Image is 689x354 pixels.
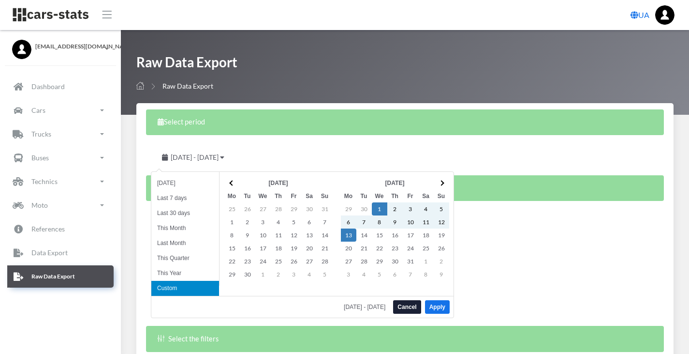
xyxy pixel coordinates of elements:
p: Buses [31,152,49,164]
a: [EMAIL_ADDRESS][DOMAIN_NAME] [12,40,109,51]
td: 5 [434,202,449,215]
td: 29 [341,202,356,215]
td: 22 [224,255,240,268]
td: 28 [356,255,372,268]
td: 2 [271,268,286,281]
th: Sa [418,189,434,202]
th: Th [271,189,286,202]
td: 22 [372,242,387,255]
td: 31 [317,202,333,215]
td: 16 [387,229,403,242]
th: Mo [224,189,240,202]
td: 14 [317,229,333,242]
td: 10 [255,229,271,242]
span: [EMAIL_ADDRESS][DOMAIN_NAME] [35,42,109,51]
p: Cars [31,104,45,116]
td: 14 [356,229,372,242]
li: This Month [151,221,219,236]
p: Technics [31,175,58,187]
td: 26 [240,202,255,215]
td: 7 [403,268,418,281]
th: We [255,189,271,202]
td: 25 [418,242,434,255]
td: 27 [341,255,356,268]
p: Data Export [31,246,68,259]
th: Th [387,189,403,202]
td: 24 [255,255,271,268]
th: Mo [341,189,356,202]
div: Select the columns you want to see in the table [146,175,664,201]
a: UA [627,5,653,25]
td: 28 [317,255,333,268]
td: 15 [372,229,387,242]
td: 27 [255,202,271,215]
td: 9 [434,268,449,281]
td: 29 [286,202,302,215]
td: 13 [341,229,356,242]
td: 19 [286,242,302,255]
a: ... [655,5,674,25]
button: Cancel [393,300,421,314]
a: Dashboard [7,76,114,98]
li: This Quarter [151,251,219,266]
th: Tu [240,189,255,202]
th: Fr [286,189,302,202]
td: 17 [403,229,418,242]
td: 18 [271,242,286,255]
td: 1 [372,202,387,215]
th: Su [434,189,449,202]
td: 3 [403,202,418,215]
td: 30 [387,255,403,268]
td: 19 [434,229,449,242]
h1: Raw Data Export [136,53,237,76]
p: Raw Data Export [31,271,75,282]
td: 6 [341,215,356,229]
td: 17 [255,242,271,255]
div: Select period [146,109,664,135]
td: 24 [403,242,418,255]
td: 7 [356,215,372,229]
td: 3 [255,215,271,229]
td: 30 [302,202,317,215]
td: 15 [224,242,240,255]
td: 18 [418,229,434,242]
th: Tu [356,189,372,202]
a: Cars [7,99,114,122]
img: navbar brand [12,7,89,22]
td: 4 [302,268,317,281]
td: 8 [418,268,434,281]
li: Last 30 days [151,206,219,221]
li: Custom [151,281,219,296]
td: 20 [302,242,317,255]
td: 31 [403,255,418,268]
td: 11 [271,229,286,242]
a: Technics [7,170,114,193]
a: Raw Data Export [7,265,114,288]
p: References [31,223,65,235]
td: 5 [286,215,302,229]
td: 1 [224,215,240,229]
td: 3 [286,268,302,281]
th: We [372,189,387,202]
th: Fr [403,189,418,202]
a: References [7,218,114,240]
td: 23 [240,255,255,268]
div: Select the filters [146,326,664,352]
td: 26 [434,242,449,255]
th: Sa [302,189,317,202]
span: [DATE] - [DATE] [344,304,389,310]
td: 21 [317,242,333,255]
td: 16 [240,242,255,255]
td: 29 [224,268,240,281]
td: 12 [434,215,449,229]
button: Apply [425,300,450,314]
td: 28 [271,202,286,215]
li: Last Month [151,236,219,251]
td: 30 [240,268,255,281]
td: 3 [341,268,356,281]
td: 8 [372,215,387,229]
a: Moto [7,194,114,216]
a: Trucks [7,123,114,145]
th: Su [317,189,333,202]
td: 10 [403,215,418,229]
